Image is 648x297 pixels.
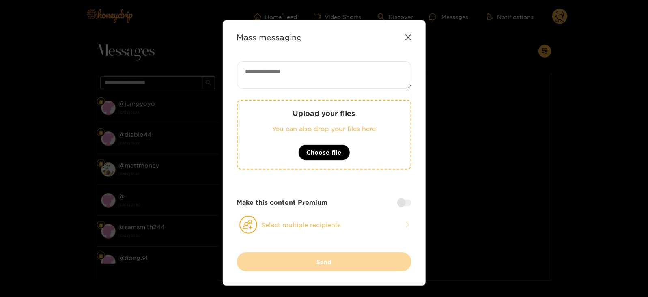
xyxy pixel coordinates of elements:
button: Select multiple recipients [237,215,411,234]
strong: Make this content Premium [237,198,328,207]
button: Choose file [298,144,350,161]
p: You can also drop your files here [254,124,394,133]
strong: Mass messaging [237,32,302,42]
button: Send [237,252,411,271]
span: Choose file [307,148,342,157]
p: Upload your files [254,109,394,118]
